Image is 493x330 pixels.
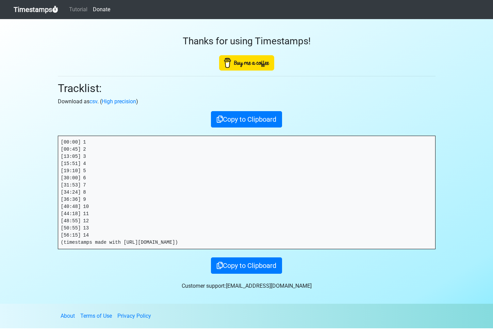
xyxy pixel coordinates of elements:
a: Terms of Use [80,313,112,319]
button: Copy to Clipboard [211,111,282,127]
a: High precision [102,98,136,105]
a: csv [89,98,97,105]
a: Tutorial [66,3,90,16]
a: Donate [90,3,113,16]
a: About [61,313,75,319]
a: Timestamps [14,3,58,16]
pre: [00:00] 1 [00:45] 2 [13:05] 3 [15:51] 4 [19:10] 5 [30:00] 6 [31:53] 7 [34:24] 8 [36:36] 9 [40:48]... [58,136,435,249]
button: Copy to Clipboard [211,257,282,274]
a: Privacy Policy [117,313,151,319]
h3: Thanks for using Timestamps! [58,35,436,47]
p: Download as . ( ) [58,97,436,106]
img: Buy Me A Coffee [219,55,274,71]
h2: Tracklist: [58,82,436,95]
